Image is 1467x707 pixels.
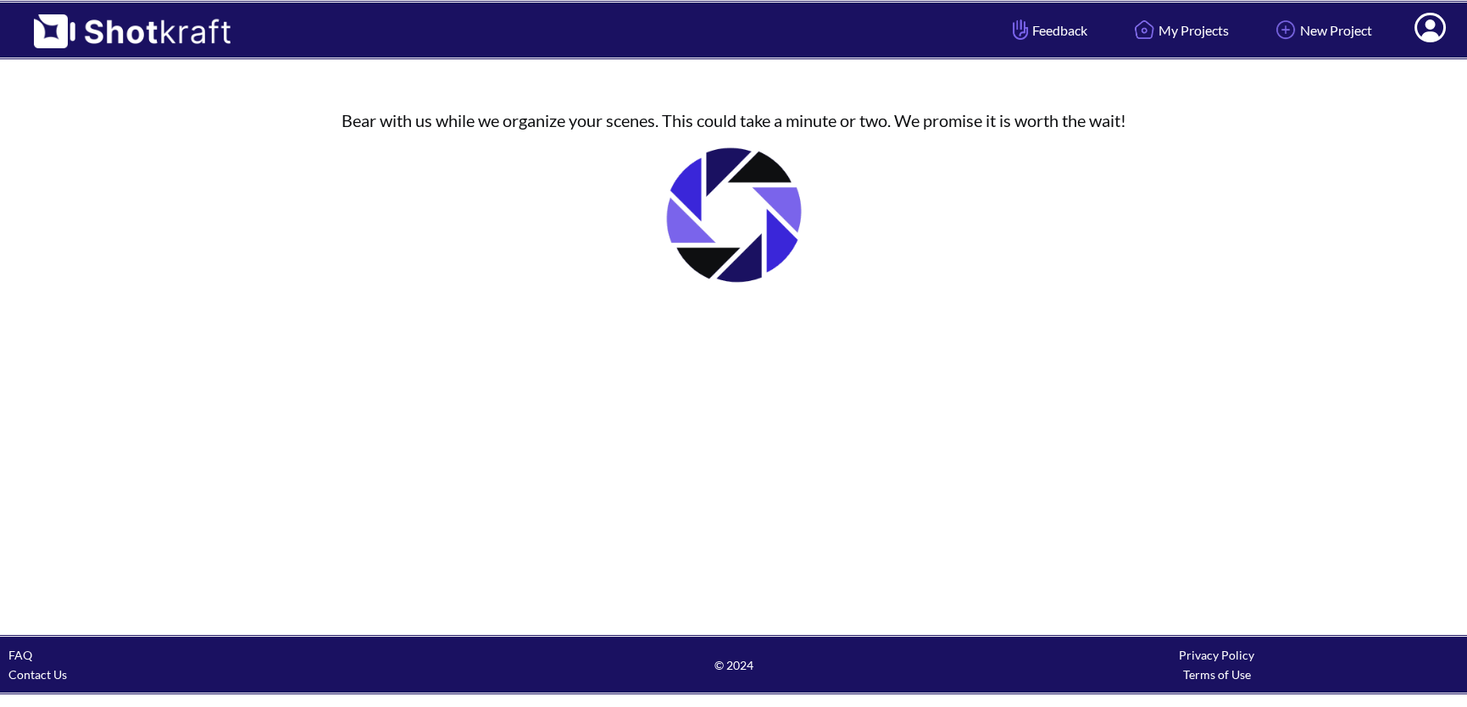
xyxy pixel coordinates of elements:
span: © 2024 [492,655,975,675]
span: Feedback [1009,20,1087,40]
a: New Project [1259,8,1385,52]
img: Add Icon [1271,15,1300,44]
div: Privacy Policy [975,645,1459,665]
a: FAQ [8,648,32,662]
a: Contact Us [8,667,67,682]
a: My Projects [1117,8,1242,52]
img: Home Icon [1130,15,1159,44]
img: Loading.. [649,130,819,300]
img: Hand Icon [1009,15,1032,44]
div: Terms of Use [975,665,1459,684]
